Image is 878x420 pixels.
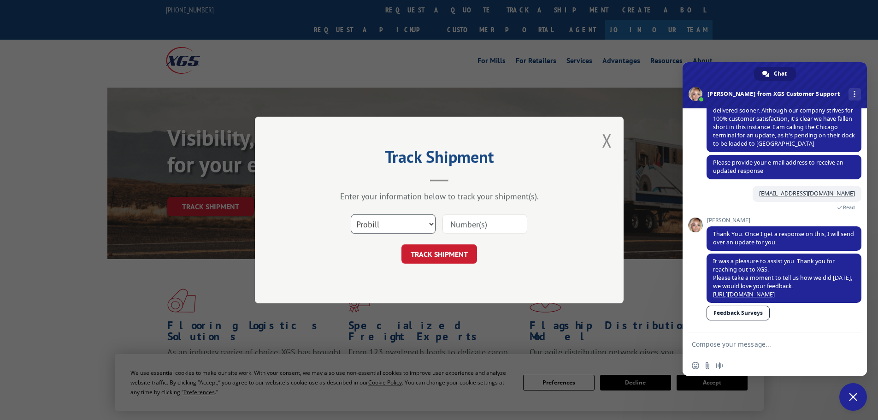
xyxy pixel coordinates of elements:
h2: Track Shipment [301,150,577,168]
button: Close modal [602,128,612,153]
span: Send a file [704,362,711,369]
span: [PERSON_NAME] [707,217,861,224]
a: [URL][DOMAIN_NAME] [713,290,775,298]
span: Thank You. Once I get a response on this, I will send over an update for you. [713,230,854,246]
span: It was a pleasure to assist you. Thank you for reaching out to XGS. Please take a moment to tell ... [713,257,852,298]
span: Chat [774,67,787,81]
a: Chat [754,67,796,81]
a: Feedback Surveys [707,306,770,320]
a: [EMAIL_ADDRESS][DOMAIN_NAME] [759,189,855,197]
input: Number(s) [442,214,527,234]
span: Insert an emoji [692,362,699,369]
div: Enter your information below to track your shipment(s). [301,191,577,201]
span: We are extremely sorry for the inconvenience caused to you due to the delay in getting this deliv... [713,90,855,148]
span: Read [843,204,855,211]
button: TRACK SHIPMENT [401,244,477,264]
span: Please provide your e-mail address to receive an updated response [713,159,843,175]
span: Audio message [716,362,723,369]
a: Close chat [839,383,867,411]
textarea: Compose your message... [692,332,839,355]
